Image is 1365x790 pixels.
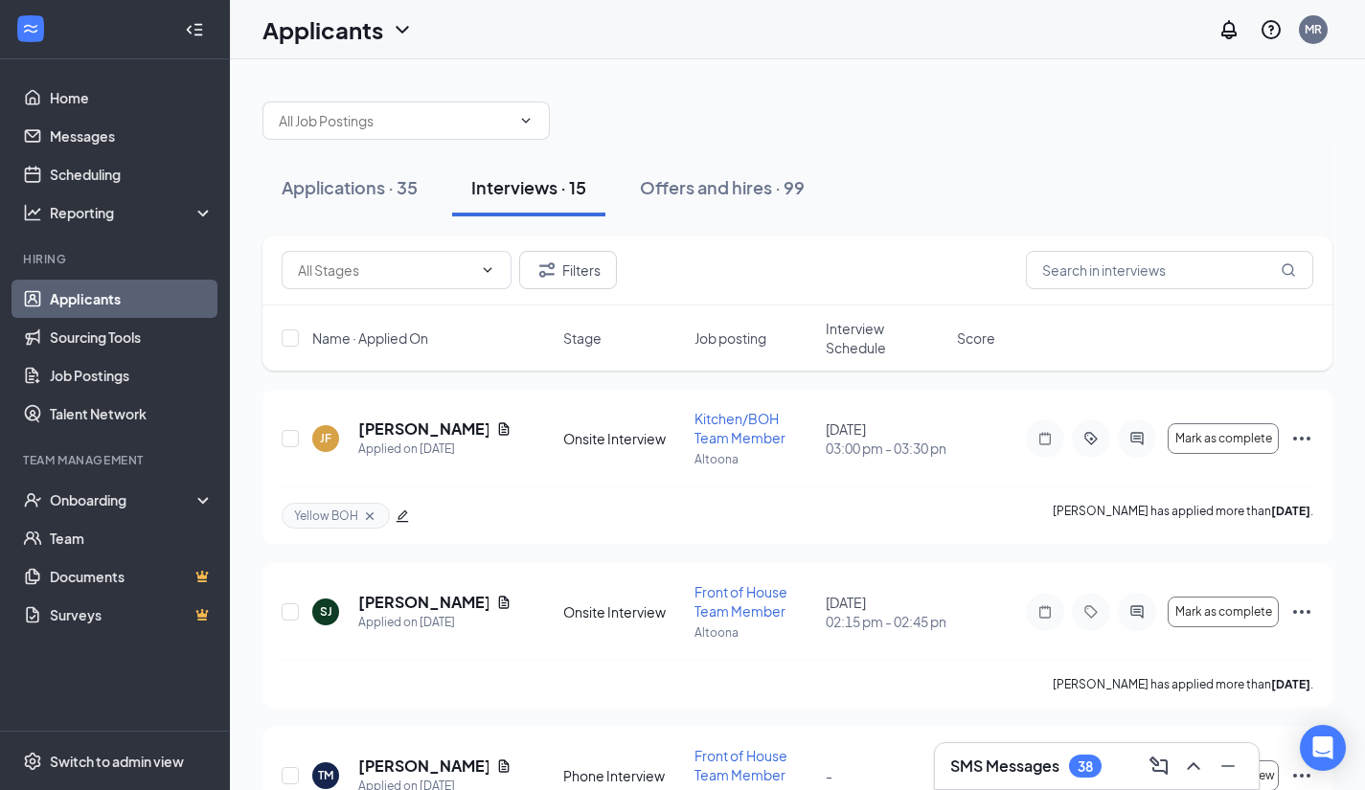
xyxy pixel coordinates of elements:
[23,452,210,468] div: Team Management
[50,519,214,557] a: Team
[1080,604,1103,620] svg: Tag
[535,259,558,282] svg: Filter
[1053,503,1313,529] p: [PERSON_NAME] has applied more than .
[1148,755,1171,778] svg: ComposeMessage
[694,583,787,620] span: Front of House Team Member
[1290,427,1313,450] svg: Ellipses
[1217,18,1240,41] svg: Notifications
[563,766,683,785] div: Phone Interview
[694,451,814,467] p: Altoona
[358,592,489,613] h5: [PERSON_NAME]
[563,602,683,621] div: Onsite Interview
[396,509,409,523] span: edit
[826,593,945,631] div: [DATE]
[23,251,210,267] div: Hiring
[694,410,785,446] span: Kitchen/BOH Team Member
[50,155,214,193] a: Scheduling
[50,79,214,117] a: Home
[563,328,602,348] span: Stage
[1260,18,1283,41] svg: QuestionInfo
[518,113,534,128] svg: ChevronDown
[50,596,214,634] a: SurveysCrown
[294,508,358,524] span: Yellow BOH
[50,203,215,222] div: Reporting
[1305,21,1322,37] div: MR
[358,440,512,459] div: Applied on [DATE]
[640,175,805,199] div: Offers and hires · 99
[50,395,214,433] a: Talent Network
[471,175,586,199] div: Interviews · 15
[1290,764,1313,787] svg: Ellipses
[950,756,1059,777] h3: SMS Messages
[826,767,832,784] span: -
[362,508,377,524] svg: Cross
[1078,758,1093,775] div: 38
[50,117,214,155] a: Messages
[694,747,787,783] span: Front of House Team Member
[1290,600,1313,623] svg: Ellipses
[1168,423,1279,454] button: Mark as complete
[50,490,197,509] div: Onboarding
[50,356,214,395] a: Job Postings
[23,203,42,222] svg: Analysis
[1217,755,1240,778] svg: Minimize
[185,20,204,39] svg: Collapse
[826,319,945,357] span: Interview Schedule
[826,419,945,458] div: [DATE]
[1034,431,1057,446] svg: Note
[318,767,333,783] div: TM
[358,613,512,632] div: Applied on [DATE]
[320,430,331,446] div: JF
[21,19,40,38] svg: WorkstreamLogo
[826,439,945,458] span: 03:00 pm - 03:30 pm
[694,328,766,348] span: Job posting
[1182,755,1205,778] svg: ChevronUp
[1053,676,1313,692] p: [PERSON_NAME] has applied more than .
[826,612,945,631] span: 02:15 pm - 02:45 pm
[358,756,489,777] h5: [PERSON_NAME]
[1126,431,1149,446] svg: ActiveChat
[1281,262,1296,278] svg: MagnifyingGlass
[50,280,214,318] a: Applicants
[1175,432,1272,445] span: Mark as complete
[1300,725,1346,771] div: Open Intercom Messenger
[480,262,495,278] svg: ChevronDown
[1034,604,1057,620] svg: Note
[1178,751,1209,781] button: ChevronUp
[694,624,814,641] p: Altoona
[1213,751,1243,781] button: Minimize
[279,110,511,131] input: All Job Postings
[563,429,683,448] div: Onsite Interview
[298,260,472,281] input: All Stages
[282,175,418,199] div: Applications · 35
[50,318,214,356] a: Sourcing Tools
[391,18,414,41] svg: ChevronDown
[1168,597,1279,627] button: Mark as complete
[1026,251,1313,289] input: Search in interviews
[312,328,428,348] span: Name · Applied On
[1080,431,1103,446] svg: ActiveTag
[957,328,995,348] span: Score
[1271,677,1310,691] b: [DATE]
[320,603,332,620] div: SJ
[23,752,42,771] svg: Settings
[1126,604,1149,620] svg: ActiveChat
[496,595,512,610] svg: Document
[50,557,214,596] a: DocumentsCrown
[23,490,42,509] svg: UserCheck
[358,418,489,440] h5: [PERSON_NAME]
[262,13,383,46] h1: Applicants
[496,421,512,437] svg: Document
[519,251,617,289] button: Filter Filters
[1175,605,1272,619] span: Mark as complete
[50,752,184,771] div: Switch to admin view
[496,758,512,774] svg: Document
[1144,751,1174,781] button: ComposeMessage
[1271,504,1310,518] b: [DATE]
